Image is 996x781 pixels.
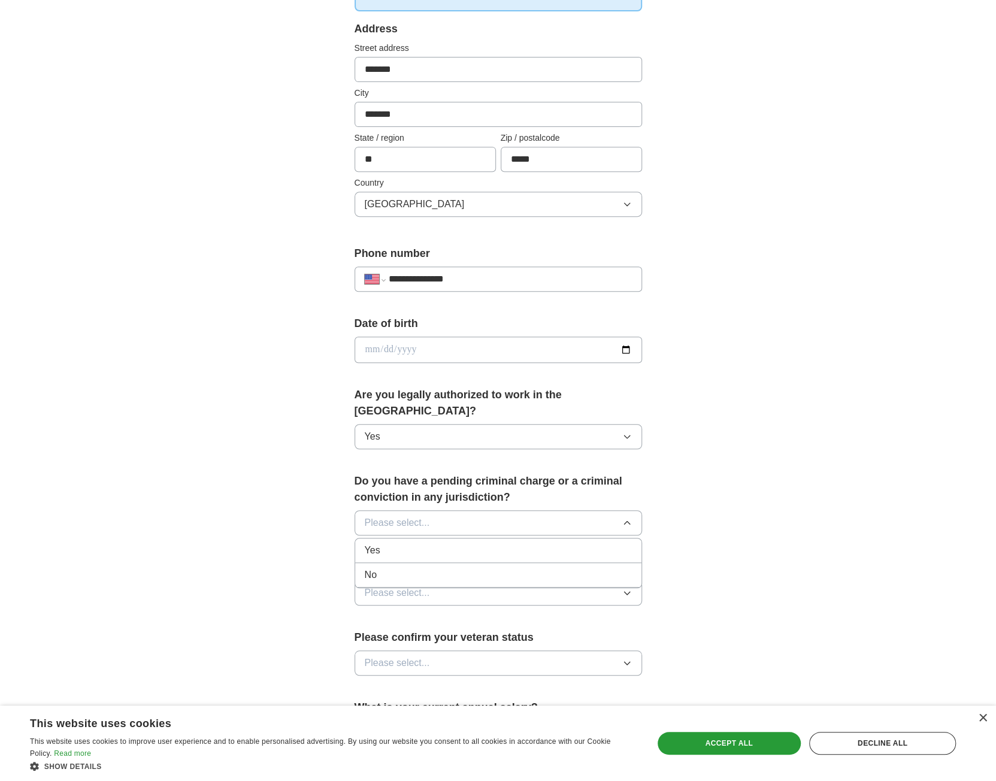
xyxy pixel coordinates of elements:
button: Please select... [355,650,642,676]
label: City [355,87,642,99]
label: What is your current annual salary? [355,700,642,716]
button: Please select... [355,510,642,535]
span: [GEOGRAPHIC_DATA] [365,197,465,211]
div: Show details [30,760,634,772]
label: Please confirm your veteran status [355,629,642,646]
label: Are you legally authorized to work in the [GEOGRAPHIC_DATA]? [355,387,642,419]
span: Show details [44,762,102,771]
button: Yes [355,424,642,449]
span: Please select... [365,656,430,670]
button: Please select... [355,580,642,606]
span: Please select... [365,516,430,530]
label: Date of birth [355,316,642,332]
label: Street address [355,42,642,55]
div: Close [978,714,987,723]
div: Address [355,21,642,37]
div: Decline all [809,732,956,755]
span: Please select... [365,586,430,600]
label: State / region [355,132,496,144]
span: Yes [365,429,380,444]
label: Do you have a pending criminal charge or a criminal conviction in any jurisdiction? [355,473,642,505]
span: Yes [365,543,380,558]
button: [GEOGRAPHIC_DATA] [355,192,642,217]
a: Read more, opens a new window [54,749,91,758]
label: Zip / postalcode [501,132,642,144]
span: No [365,568,377,582]
div: Accept all [658,732,801,755]
label: Phone number [355,246,642,262]
div: This website uses cookies [30,713,604,731]
span: This website uses cookies to improve user experience and to enable personalised advertising. By u... [30,737,611,758]
label: Country [355,177,642,189]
